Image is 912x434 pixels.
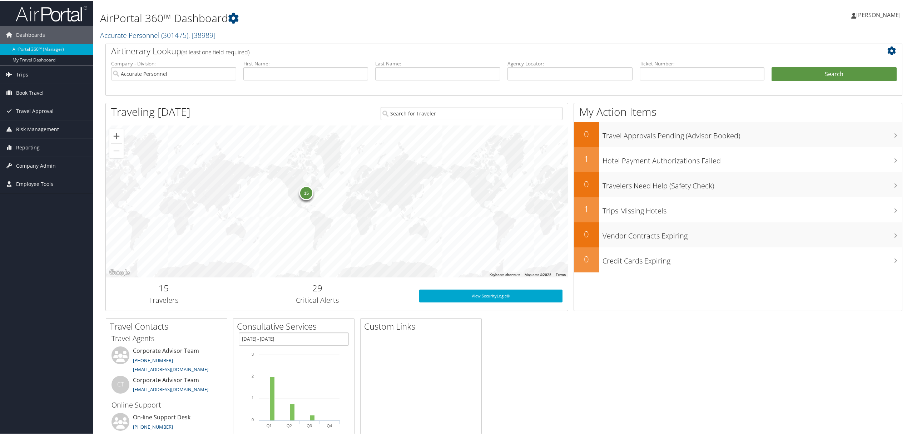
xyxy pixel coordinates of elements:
[574,202,599,214] h2: 1
[574,197,902,222] a: 1Trips Missing Hotels
[252,351,254,356] tspan: 3
[856,10,901,18] span: [PERSON_NAME]
[133,385,208,392] a: [EMAIL_ADDRESS][DOMAIN_NAME]
[299,185,313,199] div: 15
[111,375,129,393] div: CT
[419,289,562,302] a: View SecurityLogic®
[108,267,131,277] img: Google
[16,138,40,156] span: Reporting
[111,333,222,343] h3: Travel Agents
[267,423,272,427] text: Q1
[364,320,481,332] h2: Custom Links
[603,152,902,165] h3: Hotel Payment Authorizations Failed
[525,272,551,276] span: Map data ©2025
[111,59,236,66] label: Company - Division:
[100,10,639,25] h1: AirPortal 360™ Dashboard
[16,156,56,174] span: Company Admin
[603,177,902,190] h3: Travelers Need Help (Safety Check)
[111,399,222,409] h3: Online Support
[108,346,225,375] li: Corporate Advisor Team
[243,59,368,66] label: First Name:
[851,4,908,25] a: [PERSON_NAME]
[640,59,765,66] label: Ticket Number:
[603,202,902,215] h3: Trips Missing Hotels
[287,423,292,427] text: Q2
[133,423,173,429] a: [PHONE_NUMBER]
[111,281,216,294] h2: 15
[252,373,254,378] tspan: 2
[574,104,902,119] h1: My Action Items
[181,48,249,55] span: (at least one field required)
[603,252,902,265] h3: Credit Cards Expiring
[556,272,566,276] a: Terms (opens in new tab)
[109,143,124,157] button: Zoom out
[108,375,225,398] li: Corporate Advisor Team
[307,423,312,427] text: Q3
[252,417,254,421] tspan: 0
[574,147,902,172] a: 1Hotel Payment Authorizations Failed
[574,227,599,240] h2: 0
[574,127,599,139] h2: 0
[133,365,208,372] a: [EMAIL_ADDRESS][DOMAIN_NAME]
[108,267,131,277] a: Open this area in Google Maps (opens a new window)
[227,295,408,305] h3: Critical Alerts
[252,395,254,399] tspan: 1
[507,59,633,66] label: Agency Locator:
[16,5,87,21] img: airportal-logo.png
[16,83,44,101] span: Book Travel
[111,44,830,56] h2: Airtinerary Lookup
[327,423,332,427] text: Q4
[772,66,897,81] button: Search
[100,30,215,39] a: Accurate Personnel
[111,104,190,119] h1: Traveling [DATE]
[16,120,59,138] span: Risk Management
[16,25,45,43] span: Dashboards
[574,172,902,197] a: 0Travelers Need Help (Safety Check)
[574,152,599,164] h2: 1
[188,30,215,39] span: , [ 38989 ]
[111,295,216,305] h3: Travelers
[161,30,188,39] span: ( 301475 )
[603,227,902,240] h3: Vendor Contracts Expiring
[109,128,124,143] button: Zoom in
[16,102,54,119] span: Travel Approval
[110,320,227,332] h2: Travel Contacts
[16,65,28,83] span: Trips
[603,127,902,140] h3: Travel Approvals Pending (Advisor Booked)
[574,252,599,265] h2: 0
[574,247,902,272] a: 0Credit Cards Expiring
[574,177,599,189] h2: 0
[227,281,408,294] h2: 29
[237,320,354,332] h2: Consultative Services
[490,272,520,277] button: Keyboard shortcuts
[375,59,500,66] label: Last Name:
[16,174,53,192] span: Employee Tools
[133,356,173,363] a: [PHONE_NUMBER]
[574,222,902,247] a: 0Vendor Contracts Expiring
[381,106,562,119] input: Search for Traveler
[574,122,902,147] a: 0Travel Approvals Pending (Advisor Booked)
